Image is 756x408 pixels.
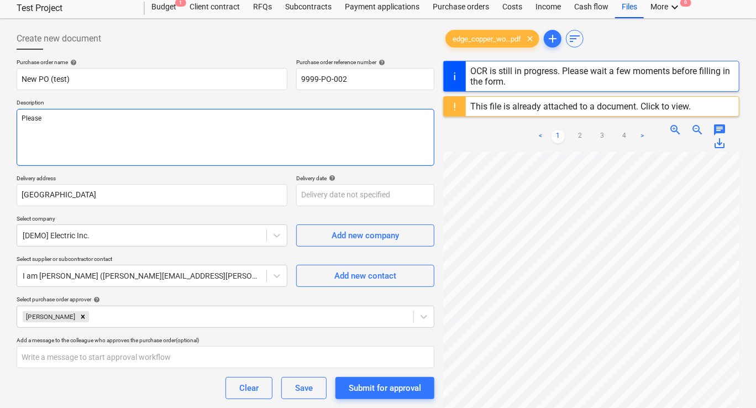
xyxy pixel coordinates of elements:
[17,59,287,66] div: Purchase order name
[713,137,726,150] span: save_alt
[281,377,327,399] button: Save
[445,30,539,48] div: edge_copper_wo...pdf
[596,130,609,143] a: Page 3
[17,3,132,14] div: Test Project
[618,130,631,143] a: Page 4
[296,68,434,90] input: Order number
[295,381,313,395] div: Save
[17,32,101,45] span: Create new document
[523,32,537,45] span: clear
[17,337,434,344] div: Add a message to the colleague who approves the purchase order (optional)
[91,296,100,303] span: help
[296,59,434,66] div: Purchase order reference number
[534,130,547,143] a: Previous page
[446,35,528,43] span: edge_copper_wo...pdf
[23,311,77,322] div: [PERSON_NAME]
[17,346,434,368] input: Write a message to start approval workflow
[17,296,434,303] div: Select purchase order approver
[17,215,287,224] p: Select company
[225,377,272,399] button: Clear
[470,101,691,112] div: This file is already attached to a document. Click to view.
[17,175,287,184] p: Delivery address
[296,175,434,182] div: Delivery date
[701,355,756,408] iframe: Chat Widget
[669,123,682,137] span: zoom_in
[239,381,259,395] div: Clear
[17,109,434,166] textarea: Pleas
[668,1,681,14] i: keyboard_arrow_down
[691,123,704,137] span: zoom_out
[334,269,396,283] div: Add new contact
[17,99,434,108] p: Description
[568,32,581,45] span: sort
[332,228,399,243] div: Add new company
[470,66,734,87] div: OCR is still in progress. Please wait a few moments before filling in the form.
[552,130,565,143] a: Page 1 is your current page
[68,59,77,66] span: help
[546,32,559,45] span: add
[327,175,335,181] span: help
[335,377,434,399] button: Submit for approval
[713,123,726,137] span: chat
[636,130,649,143] a: Next page
[17,255,287,265] p: Select supplier or subcontractor contact
[296,184,434,206] input: Delivery date not specified
[296,265,434,287] button: Add new contact
[17,68,287,90] input: Document name
[77,311,89,322] div: Remove Danny Crandall
[376,59,385,66] span: help
[574,130,587,143] a: Page 2
[349,381,421,395] div: Submit for approval
[296,224,434,247] button: Add new company
[17,184,287,206] input: Delivery address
